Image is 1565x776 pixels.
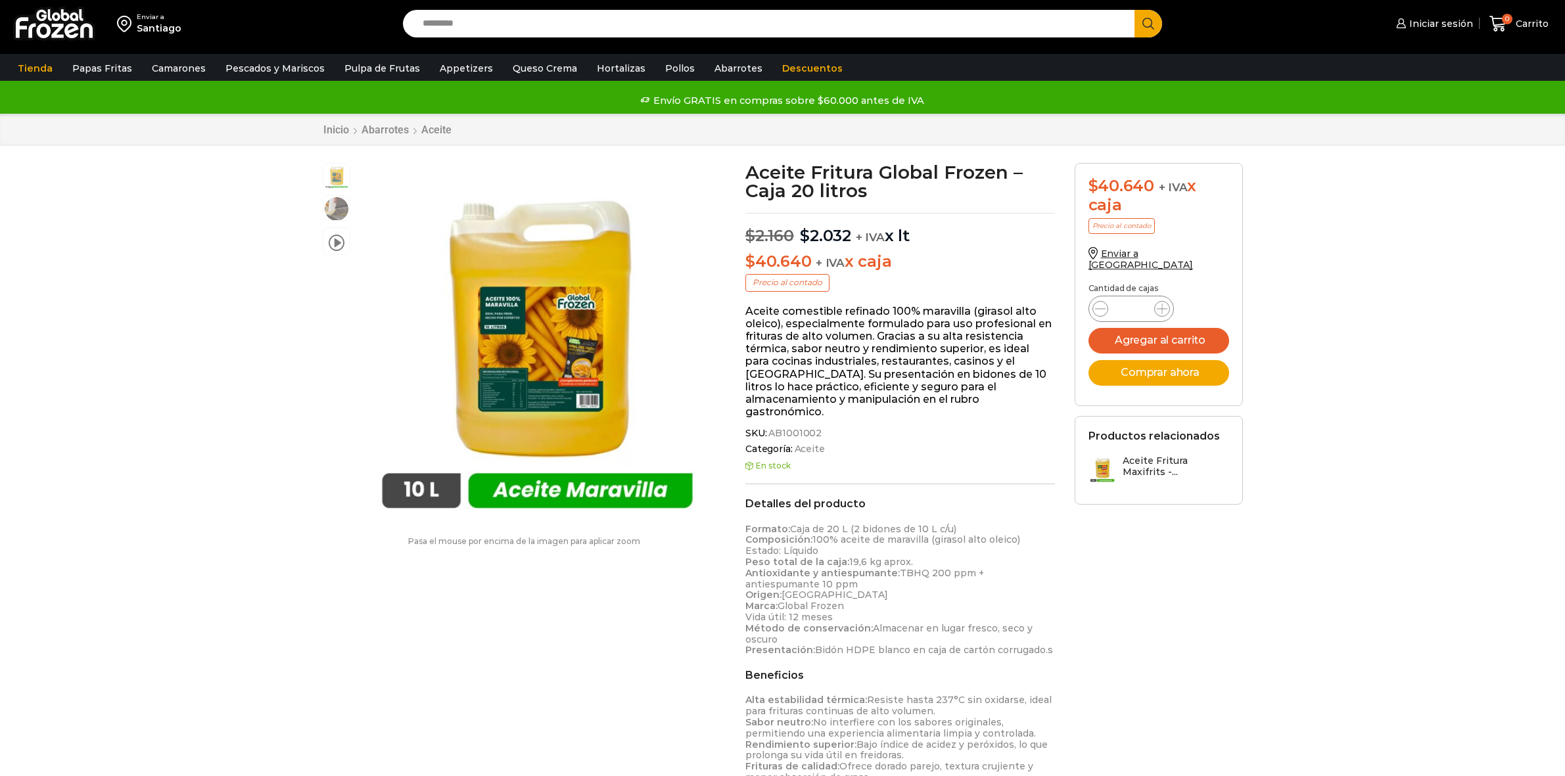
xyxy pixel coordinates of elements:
[145,56,212,81] a: Camarones
[745,226,794,245] bdi: 2.160
[745,716,813,728] strong: Sabor neutro:
[11,56,59,81] a: Tienda
[117,12,137,35] img: address-field-icon.svg
[1159,181,1188,194] span: + IVA
[745,163,1055,200] h1: Aceite Fritura Global Frozen – Caja 20 litros
[1088,360,1229,386] button: Comprar ahora
[1088,248,1194,271] a: Enviar a [GEOGRAPHIC_DATA]
[708,56,769,81] a: Abarrotes
[745,589,782,601] strong: Origen:
[745,739,856,750] strong: Rendimiento superior:
[1119,300,1144,318] input: Product quantity
[745,556,849,568] strong: Peso total de la caja:
[323,196,350,222] span: aceite para freir
[745,694,867,706] strong: Alta estabilidad térmica:
[1486,9,1552,39] a: 0 Carrito
[745,600,778,612] strong: Marca:
[766,428,822,439] span: AB1001002
[1123,455,1229,478] h3: Aceite Fritura Maxifrits -...
[1088,218,1155,234] p: Precio al contado
[1088,455,1229,484] a: Aceite Fritura Maxifrits -...
[745,444,1055,455] span: Categoría:
[1406,17,1473,30] span: Iniciar sesión
[793,444,825,455] a: Aceite
[323,124,350,136] a: Inicio
[590,56,652,81] a: Hortalizas
[1088,284,1229,293] p: Cantidad de cajas
[816,256,845,269] span: + IVA
[776,56,849,81] a: Descuentos
[745,428,1055,439] span: SKU:
[745,461,1055,470] p: En stock
[1393,11,1473,37] a: Iniciar sesión
[433,56,500,81] a: Appetizers
[361,124,409,136] a: Abarrotes
[137,22,181,35] div: Santiago
[357,163,718,524] div: 1 / 3
[421,124,452,136] a: Aceite
[219,56,331,81] a: Pescados y Mariscos
[1088,328,1229,354] button: Agregar al carrito
[745,252,1055,271] p: x caja
[745,669,1055,681] h2: Beneficios
[745,252,811,271] bdi: 40.640
[323,164,350,190] span: aceite maravilla
[338,56,427,81] a: Pulpa de Frutas
[357,163,718,524] img: aceite maravilla
[323,124,452,136] nav: Breadcrumb
[800,226,810,245] span: $
[1512,17,1549,30] span: Carrito
[745,644,815,656] strong: Presentación:
[745,534,812,545] strong: Composición:
[745,567,900,579] strong: Antioxidante y antiespumante:
[1088,176,1154,195] bdi: 40.640
[745,213,1055,246] p: x lt
[745,524,1055,656] p: Caja de 20 L (2 bidones de 10 L c/u) 100% aceite de maravilla (girasol alto oleico) Estado: Líqui...
[323,537,726,546] p: Pasa el mouse por encima de la imagen para aplicar zoom
[856,231,885,244] span: + IVA
[745,523,790,535] strong: Formato:
[745,622,873,634] strong: Método de conservación:
[800,226,851,245] bdi: 2.032
[745,226,755,245] span: $
[1088,430,1220,442] h2: Productos relacionados
[137,12,181,22] div: Enviar a
[745,252,755,271] span: $
[745,497,1055,510] h2: Detalles del producto
[1088,176,1098,195] span: $
[659,56,701,81] a: Pollos
[506,56,584,81] a: Queso Crema
[745,274,829,291] p: Precio al contado
[66,56,139,81] a: Papas Fritas
[1088,177,1229,215] div: x caja
[745,305,1055,419] p: Aceite comestible refinado 100% maravilla (girasol alto oleico), especialmente formulado para uso...
[1134,10,1162,37] button: Search button
[745,760,839,772] strong: Frituras de calidad:
[1502,14,1512,24] span: 0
